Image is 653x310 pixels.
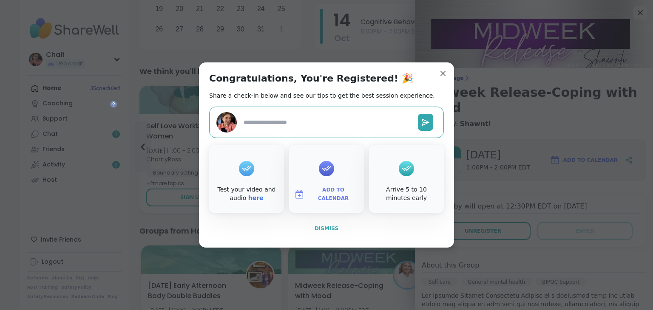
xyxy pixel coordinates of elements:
span: Dismiss [315,225,338,231]
span: Add to Calendar [308,186,359,203]
iframe: Spotlight [110,101,117,107]
button: Dismiss [209,220,444,237]
div: Arrive 5 to 10 minutes early [371,186,442,202]
div: Test your video and audio [211,186,282,202]
img: ShareWell Logomark [294,189,304,200]
h1: Congratulations, You're Registered! 🎉 [209,73,413,85]
button: Add to Calendar [291,186,362,203]
a: here [248,194,264,201]
h2: Share a check-in below and see our tips to get the best session experience. [209,91,435,100]
img: Chafi [216,112,237,132]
